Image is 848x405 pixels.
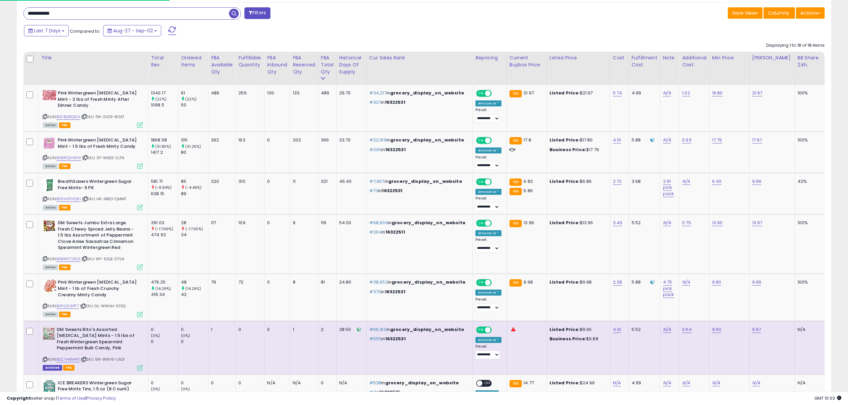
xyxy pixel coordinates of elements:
div: Fulfillable Quantity [238,54,261,68]
div: $21.97 [550,90,605,96]
span: grocery_display_on_website [388,178,462,184]
div: 5.88 [632,279,655,285]
span: ON [477,327,485,333]
div: 1868.58 [151,137,178,143]
p: in [369,137,467,143]
div: Note [663,54,677,61]
span: grocery_display_on_website [390,90,464,96]
div: $6.86 [550,178,605,184]
span: ON [477,138,485,143]
img: 41P4CBBqa8L._SL40_.jpg [43,90,56,100]
div: 581.71 [151,178,178,184]
span: grocery_display_on_website [390,137,464,143]
a: N/A [663,137,671,143]
a: 17.79 [712,137,722,143]
a: N/A [752,380,760,386]
span: #34,217 [369,90,387,96]
p: in [369,327,467,333]
div: Title [41,54,145,61]
span: #68,609 [369,220,388,226]
a: 2.38 [613,279,622,286]
small: (22%) [155,96,167,102]
p: in [369,380,467,386]
div: 320 [211,178,230,184]
div: 1 [211,327,230,333]
div: ASIN: [43,327,143,370]
b: Listed Price: [550,90,580,96]
div: Cur Sales Rank [369,54,470,61]
div: 3.68 [632,178,655,184]
span: FBA [59,205,70,211]
span: FBA [59,265,70,270]
img: 51pwEnM3cQL._SL40_.jpg [43,380,56,393]
span: #264 [369,229,382,235]
a: Terms of Use [57,395,85,401]
a: 4.10 [613,137,621,143]
small: FBA [509,178,522,186]
a: B0BWC721G5 [56,256,80,262]
div: 48 [181,279,208,285]
span: Columns [768,10,789,16]
span: FBA [59,122,70,128]
span: | SKU: 5N-WWYE-L6OI [81,357,125,362]
div: 28 [181,220,208,226]
span: #327 [369,99,381,105]
div: 133 [293,90,313,96]
div: 362 [211,137,230,143]
span: #38,653 [369,279,388,285]
div: 486 [211,90,230,96]
div: Listed Price [550,54,607,61]
span: 16322531 [385,289,405,295]
span: OFF [491,91,501,96]
div: FBA Reserved Qty [293,54,315,75]
div: 100% [798,90,820,96]
div: 256 [238,90,259,96]
a: 13.90 [712,220,723,226]
span: 16322531 [385,336,406,342]
b: Listed Price: [550,326,580,333]
div: 50 [181,102,208,108]
div: 321 [321,178,331,184]
div: $9.88 [550,336,605,342]
div: Preset: [475,344,501,359]
div: FBA Available Qty [211,54,233,75]
div: 79 [211,279,230,285]
div: 8 [293,279,313,285]
small: FBA [509,137,522,144]
div: 11 [293,178,313,184]
div: 0 [211,380,230,386]
a: 17.97 [752,137,762,143]
div: $17.80 [550,137,605,143]
img: 51pGjsDIyxL._SL40_.jpg [43,327,55,340]
a: B0FBS81QWX [56,114,80,120]
div: Ordered Items [181,54,205,68]
div: 203 [293,137,313,143]
button: Columns [764,7,795,19]
span: All listings currently available for purchase on Amazon [43,205,58,211]
a: N/A [682,178,690,185]
a: N/A [682,279,690,286]
img: 51NeZPNu+IL._SL40_.jpg [43,220,56,232]
b: Listed Price: [550,137,580,143]
div: $13.96 [550,220,605,226]
button: Actions [796,7,825,19]
a: 9.60 [712,326,721,333]
a: 9.99 [752,178,762,185]
b: Listed Price: [550,380,580,386]
span: ON [477,179,485,185]
div: 0 [267,327,285,333]
b: Pink Wintergreen [MEDICAL_DATA] Mint - 1 lb of Fresh Crunchy Creamy Minty Candy [58,279,139,300]
a: 9.97 [752,326,761,333]
small: FBA [509,279,522,287]
div: Amazon AI * [475,230,501,236]
div: 5.88 [632,137,655,143]
span: | SKU: HK-ABSO-QMMT [82,196,126,201]
span: 9.98 [523,279,533,285]
div: 1098.5 [151,102,178,108]
div: 638.15 [151,191,178,197]
div: 0 [238,327,259,333]
span: 6.86 [523,187,533,194]
div: $9.90 [550,327,605,333]
div: 105 [181,137,208,143]
div: 28.50 [339,327,361,333]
